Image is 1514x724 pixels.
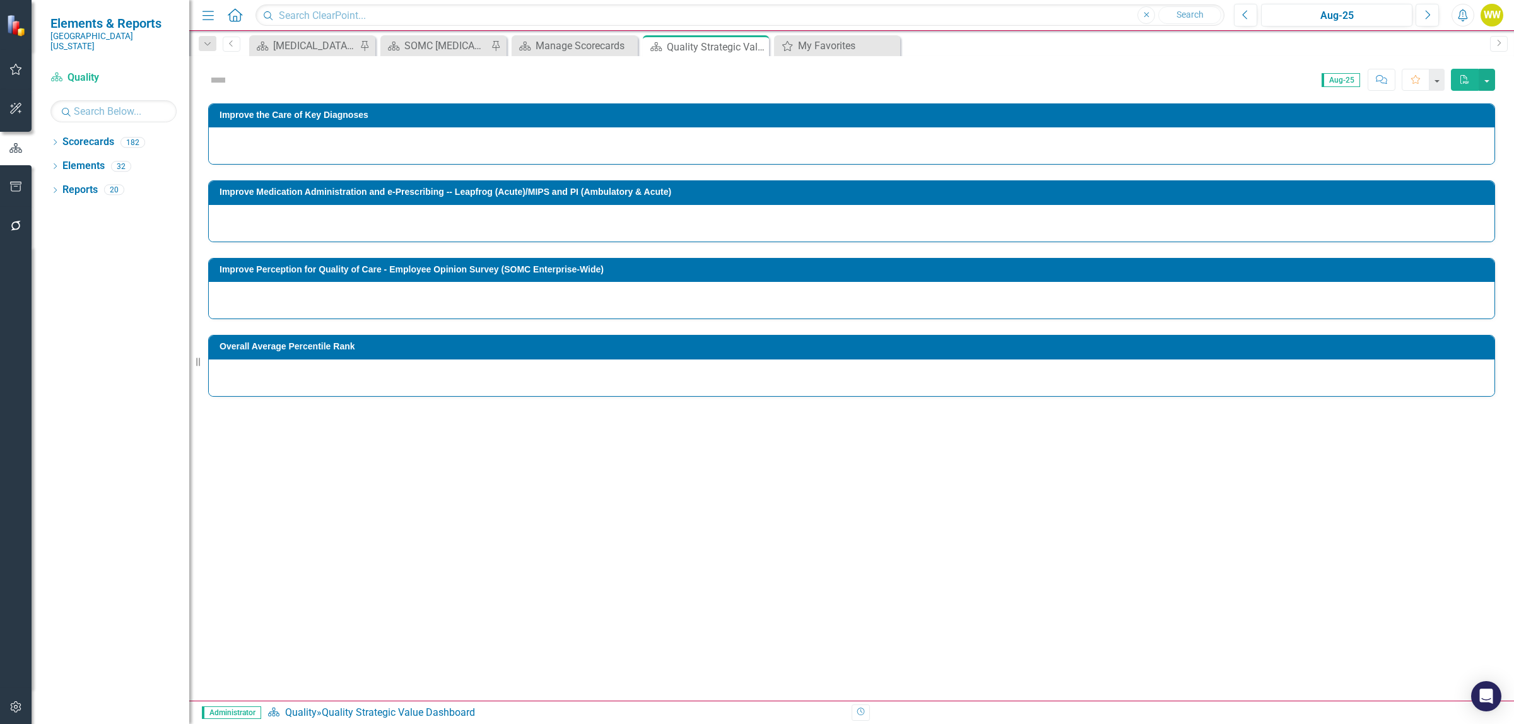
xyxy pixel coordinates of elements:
img: ClearPoint Strategy [6,14,28,36]
input: Search ClearPoint... [255,4,1224,26]
a: Manage Scorecards [515,38,635,54]
div: Aug-25 [1265,8,1408,23]
div: Manage Scorecards [536,38,635,54]
div: [MEDICAL_DATA] Services and Infusion Dashboard [273,38,356,54]
div: Quality Strategic Value Dashboard [667,39,766,55]
h3: Overall Average Percentile Rank [220,342,1488,351]
h3: Improve Perception for Quality of Care - Employee Opinion Survey (SOMC Enterprise-Wide) [220,265,1488,274]
div: My Favorites [798,38,897,54]
div: Quality Strategic Value Dashboard [322,706,475,718]
div: SOMC [MEDICAL_DATA] & Infusion Services Summary Page [404,38,488,54]
span: Aug-25 [1322,73,1360,87]
button: Aug-25 [1261,4,1412,26]
input: Search Below... [50,100,177,122]
h3: Improve the Care of Key Diagnoses [220,110,1488,120]
a: Scorecards [62,135,114,149]
h3: Improve Medication Administration and e-Prescribing -- Leapfrog (Acute)/MIPS and PI (Ambulatory &... [220,187,1488,197]
a: SOMC [MEDICAL_DATA] & Infusion Services Summary Page [384,38,488,54]
div: » [267,706,842,720]
div: 32 [111,161,131,172]
small: [GEOGRAPHIC_DATA][US_STATE] [50,31,177,52]
span: Search [1177,9,1204,20]
a: Quality [285,706,317,718]
a: [MEDICAL_DATA] Services and Infusion Dashboard [252,38,356,54]
button: WW [1481,4,1503,26]
button: Search [1158,6,1221,24]
span: Administrator [202,706,261,719]
div: 182 [120,137,145,148]
span: Elements & Reports [50,16,177,31]
img: Not Defined [208,70,228,90]
div: 20 [104,185,124,196]
a: My Favorites [777,38,897,54]
a: Elements [62,159,105,173]
div: Open Intercom Messenger [1471,681,1501,711]
a: Quality [50,71,177,85]
a: Reports [62,183,98,197]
